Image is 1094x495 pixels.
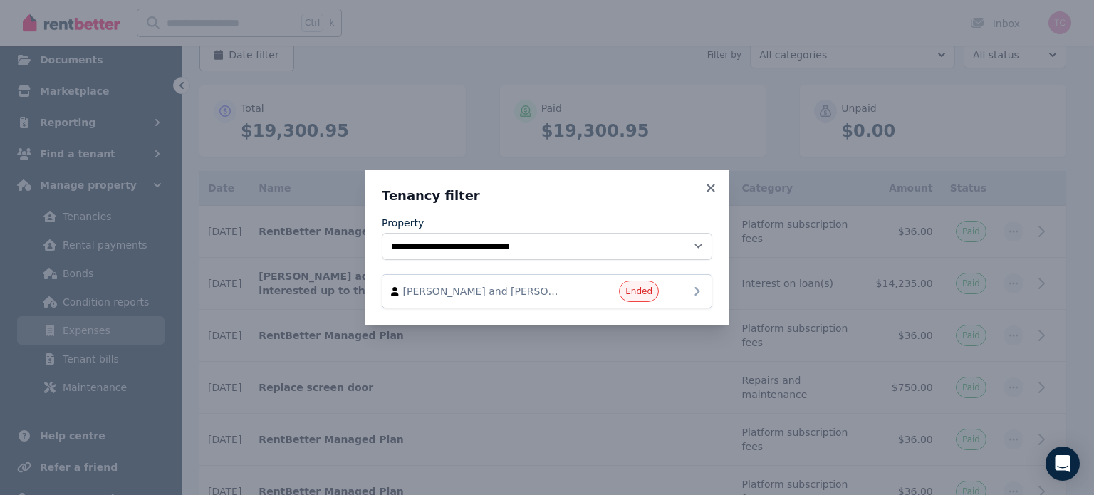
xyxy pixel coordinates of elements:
[382,274,712,308] a: [PERSON_NAME] and [PERSON_NAME]Ended
[382,216,424,230] label: Property
[382,187,712,204] h3: Tenancy filter
[403,284,566,298] span: [PERSON_NAME] and [PERSON_NAME]
[1046,447,1080,481] div: Open Intercom Messenger
[625,286,652,297] span: Ended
